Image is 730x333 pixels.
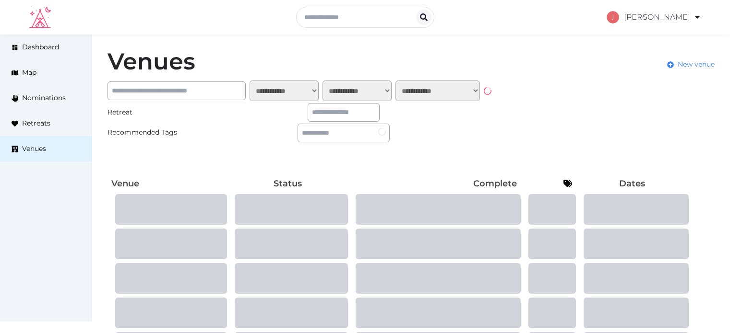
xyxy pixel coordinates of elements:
[607,4,701,31] a: [PERSON_NAME]
[108,127,200,138] div: Recommended Tags
[227,175,348,192] th: Status
[22,42,59,52] span: Dashboard
[108,50,195,73] h1: Venues
[678,59,715,69] span: New venue
[22,144,46,154] span: Venues
[108,107,200,117] div: Retreat
[108,175,227,192] th: Venue
[348,175,521,192] th: Complete
[22,93,66,103] span: Nominations
[576,175,689,192] th: Dates
[22,118,50,128] span: Retreats
[667,59,715,69] a: New venue
[22,68,36,78] span: Map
